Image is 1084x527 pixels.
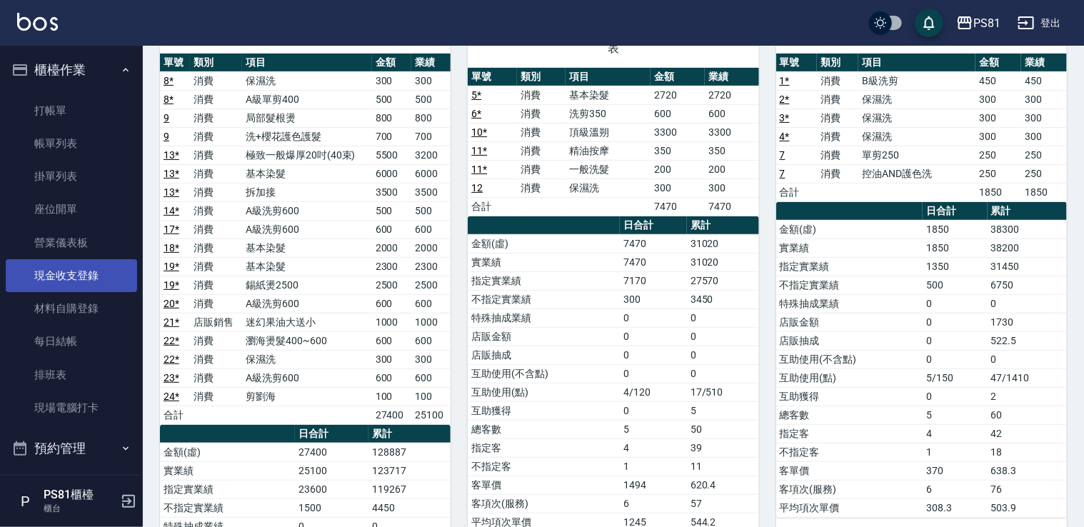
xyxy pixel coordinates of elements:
[923,480,988,498] td: 6
[620,494,687,513] td: 6
[651,141,705,160] td: 350
[372,294,411,313] td: 600
[190,387,242,406] td: 消費
[372,146,411,164] td: 5500
[776,424,923,443] td: 指定客
[517,123,566,141] td: 消費
[988,480,1067,498] td: 76
[776,54,818,72] th: 單號
[923,257,988,276] td: 1350
[776,294,923,313] td: 特殊抽成業績
[190,257,242,276] td: 消費
[975,109,1021,127] td: 300
[411,54,451,72] th: 業績
[687,253,759,271] td: 31020
[517,160,566,179] td: 消費
[620,327,687,346] td: 0
[1021,71,1067,90] td: 450
[923,424,988,443] td: 4
[651,160,705,179] td: 200
[975,90,1021,109] td: 300
[776,331,923,350] td: 店販抽成
[776,368,923,387] td: 互助使用(點)
[687,271,759,290] td: 27570
[858,164,975,183] td: 控油AND護色洗
[705,104,759,123] td: 600
[468,271,620,290] td: 指定實業績
[923,276,988,294] td: 500
[975,164,1021,183] td: 250
[468,476,620,494] td: 客單價
[915,9,943,37] button: save
[858,127,975,146] td: 保濕洗
[11,487,40,516] div: P
[6,358,137,391] a: 排班表
[988,424,1067,443] td: 42
[517,141,566,160] td: 消費
[687,494,759,513] td: 57
[858,146,975,164] td: 單剪250
[817,127,858,146] td: 消費
[190,294,242,313] td: 消費
[687,290,759,308] td: 3450
[372,71,411,90] td: 300
[858,71,975,90] td: B級洗剪
[190,201,242,220] td: 消費
[776,480,923,498] td: 客項次(服務)
[372,331,411,350] td: 600
[776,183,818,201] td: 合計
[566,123,651,141] td: 頂級溫朔
[687,234,759,253] td: 31020
[242,239,371,257] td: 基本染髮
[817,71,858,90] td: 消費
[988,387,1067,406] td: 2
[242,109,371,127] td: 局部髮根燙
[372,257,411,276] td: 2300
[411,313,451,331] td: 1000
[368,480,451,498] td: 119267
[372,54,411,72] th: 金額
[242,127,371,146] td: 洗+櫻花護色護髮
[975,146,1021,164] td: 250
[468,253,620,271] td: 實業績
[411,276,451,294] td: 2500
[975,54,1021,72] th: 金額
[6,325,137,358] a: 每日結帳
[6,127,137,160] a: 帳單列表
[190,127,242,146] td: 消費
[923,202,988,221] th: 日合計
[620,364,687,383] td: 0
[776,220,923,239] td: 金額(虛)
[190,239,242,257] td: 消費
[975,127,1021,146] td: 300
[1021,183,1067,201] td: 1850
[411,239,451,257] td: 2000
[566,160,651,179] td: 一般洗髮
[651,68,705,86] th: 金額
[817,146,858,164] td: 消費
[190,109,242,127] td: 消費
[160,54,190,72] th: 單號
[17,13,58,31] img: Logo
[411,127,451,146] td: 700
[6,94,137,127] a: 打帳單
[705,160,759,179] td: 200
[687,364,759,383] td: 0
[988,498,1067,517] td: 503.9
[517,179,566,197] td: 消費
[988,368,1067,387] td: 47/1410
[517,104,566,123] td: 消費
[988,220,1067,239] td: 38300
[923,294,988,313] td: 0
[651,197,705,216] td: 7470
[620,476,687,494] td: 1494
[687,346,759,364] td: 0
[242,54,371,72] th: 項目
[295,425,368,443] th: 日合計
[468,383,620,401] td: 互助使用(點)
[372,406,411,424] td: 27400
[190,313,242,331] td: 店販銷售
[411,257,451,276] td: 2300
[1021,54,1067,72] th: 業績
[620,438,687,457] td: 4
